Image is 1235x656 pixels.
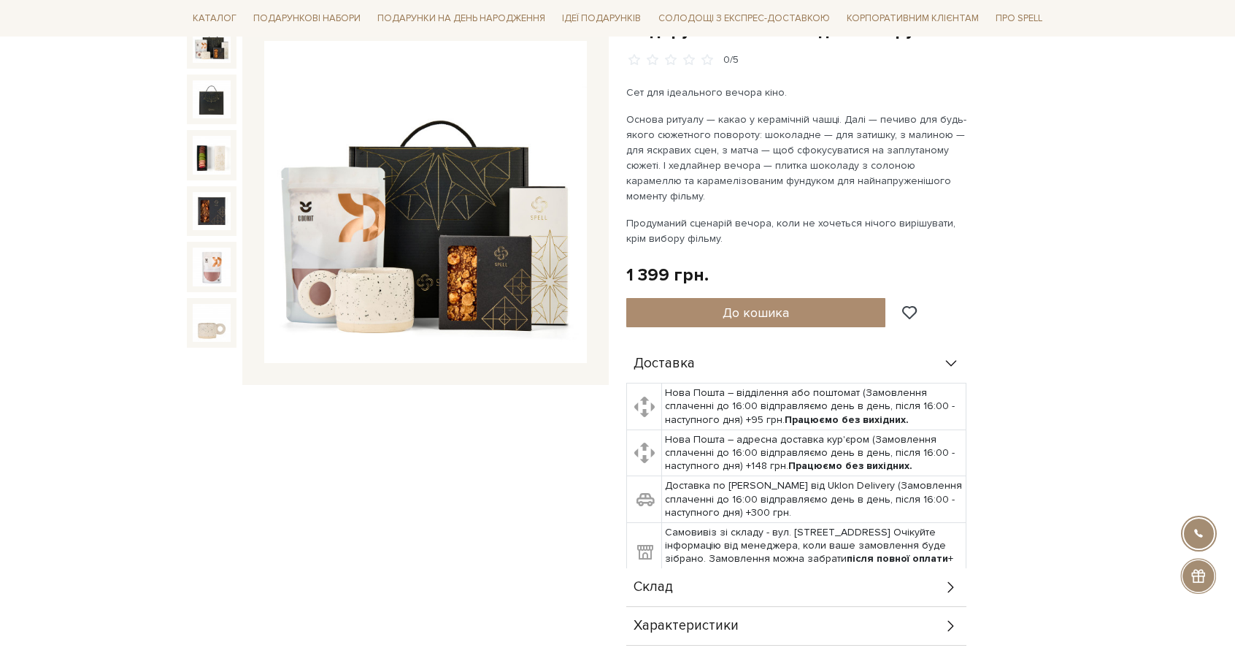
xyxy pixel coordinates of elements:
[264,41,587,364] img: Подарунок з печивом для вечору кіно
[662,476,966,523] td: Доставка по [PERSON_NAME] від Uklon Delivery (Замовлення сплаченні до 16:00 відправляємо день в д...
[634,581,673,594] span: Склад
[662,523,966,583] td: Самовивіз зі складу - вул. [STREET_ADDRESS] Очікуйте інформацію від менеджера, коли ваше замовлен...
[372,7,551,30] a: Подарунки на День народження
[193,136,231,174] img: Подарунок з печивом для вечору кіно
[193,248,231,286] img: Подарунок з печивом для вечору кіно
[626,264,709,286] div: 1 399 грн.
[634,357,695,370] span: Доставка
[723,305,789,321] span: До кошика
[187,7,242,30] a: Каталог
[723,53,739,67] div: 0/5
[841,7,985,30] a: Корпоративним клієнтам
[193,25,231,63] img: Подарунок з печивом для вечору кіно
[556,7,647,30] a: Ідеї подарунків
[626,85,969,100] p: Сет для ідеального вечора кіно.
[662,384,966,430] td: Нова Пошта – відділення або поштомат (Замовлення сплаченні до 16:00 відправляємо день в день, піс...
[193,304,231,342] img: Подарунок з печивом для вечору кіно
[193,192,231,230] img: Подарунок з печивом для вечору кіно
[653,6,836,31] a: Солодощі з експрес-доставкою
[626,112,969,204] p: Основа ритуалу — какао у керамічній чашці. Далі — печиво для будь-якого сюжетного повороту: шокол...
[662,430,966,476] td: Нова Пошта – адресна доставка кур'єром (Замовлення сплаченні до 16:00 відправляємо день в день, п...
[626,298,885,327] button: До кошика
[990,7,1048,30] a: Про Spell
[193,80,231,118] img: Подарунок з печивом для вечору кіно
[785,413,909,426] b: Працюємо без вихідних.
[247,7,366,30] a: Подарункові набори
[626,216,969,246] p: Продуманий сценарій вечора, коли не хочеться нічого вирішувати, крім вибору фільму.
[634,619,739,633] span: Характеристики
[847,552,948,565] b: після повної оплати
[788,459,912,472] b: Працюємо без вихідних.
